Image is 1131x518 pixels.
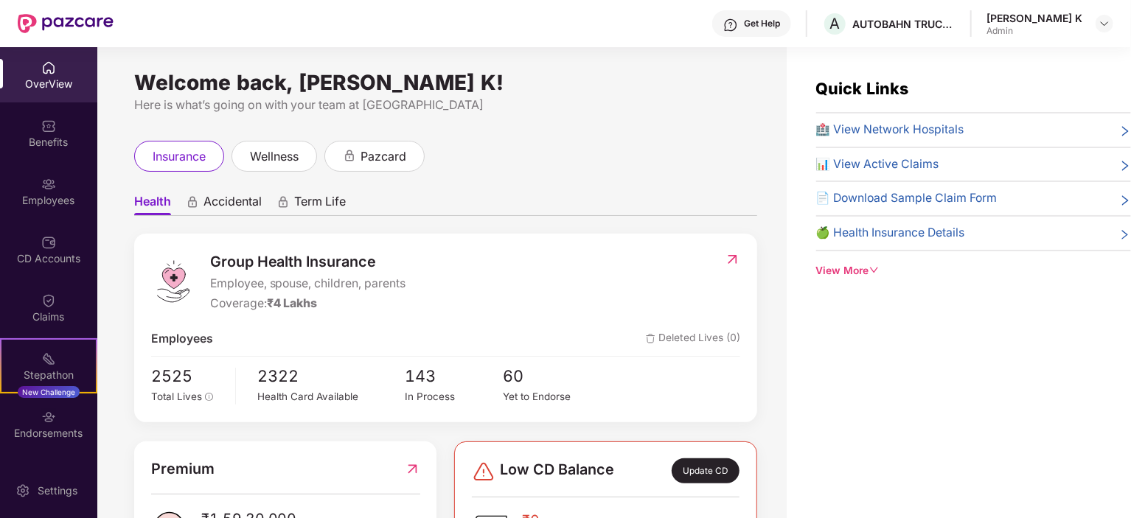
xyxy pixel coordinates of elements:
[258,364,406,389] span: 2322
[186,195,199,209] div: animation
[343,149,356,162] div: animation
[151,391,202,402] span: Total Lives
[361,147,406,166] span: pazcard
[852,17,956,31] div: AUTOBAHN TRUCKING
[869,265,880,276] span: down
[986,25,1082,37] div: Admin
[1119,124,1131,139] span: right
[646,334,655,343] img: deleteIcon
[816,263,1131,279] div: View More
[472,460,495,483] img: svg+xml;base64,PHN2ZyBpZD0iRGFuZ2VyLTMyeDMyIiB4bWxucz0iaHR0cDovL3d3dy53My5vcmcvMjAwMC9zdmciIHdpZH...
[41,351,56,366] img: svg+xml;base64,PHN2ZyB4bWxucz0iaHR0cDovL3d3dy53My5vcmcvMjAwMC9zdmciIHdpZHRoPSIyMSIgaGVpZ2h0PSIyMC...
[504,389,602,405] div: Yet to Endorse
[646,330,740,349] span: Deleted Lives (0)
[15,483,30,498] img: svg+xml;base64,PHN2ZyBpZD0iU2V0dGluZy0yMHgyMCIgeG1sbnM9Imh0dHA6Ly93d3cudzMub3JnLzIwMDAvc3ZnIiB3aW...
[41,177,56,192] img: svg+xml;base64,PHN2ZyBpZD0iRW1wbG95ZWVzIiB4bWxucz0iaHR0cDovL3d3dy53My5vcmcvMjAwMC9zdmciIHdpZHRoPS...
[816,155,939,174] span: 📊 View Active Claims
[210,275,406,293] span: Employee, spouse, children, parents
[151,330,213,349] span: Employees
[258,389,406,405] div: Health Card Available
[744,18,780,29] div: Get Help
[1119,227,1131,242] span: right
[41,235,56,250] img: svg+xml;base64,PHN2ZyBpZD0iQ0RfQWNjb3VudHMiIGRhdGEtbmFtZT0iQ0QgQWNjb3VudHMiIHhtbG5zPSJodHRwOi8vd3...
[1119,192,1131,208] span: right
[203,194,262,215] span: Accidental
[405,458,420,480] img: RedirectIcon
[405,364,503,389] span: 143
[276,195,290,209] div: animation
[504,364,602,389] span: 60
[816,121,964,139] span: 🏥 View Network Hospitals
[151,364,225,389] span: 2525
[41,410,56,424] img: svg+xml;base64,PHN2ZyBpZD0iRW5kb3JzZW1lbnRzIiB4bWxucz0iaHR0cDovL3d3dy53My5vcmcvMjAwMC9zdmciIHdpZH...
[816,79,909,98] span: Quick Links
[816,189,998,208] span: 📄 Download Sample Claim Form
[672,458,739,483] div: Update CD
[18,14,114,33] img: New Pazcare Logo
[1,368,96,382] div: Stepathon
[18,386,80,398] div: New Challenge
[986,11,1082,25] div: [PERSON_NAME] K
[405,389,503,405] div: In Process
[153,147,206,166] span: insurance
[830,15,841,32] span: A
[134,96,757,114] div: Here is what’s going on with your team at [GEOGRAPHIC_DATA]
[134,194,171,215] span: Health
[210,251,406,273] span: Group Health Insurance
[134,77,757,88] div: Welcome back, [PERSON_NAME] K!
[41,60,56,75] img: svg+xml;base64,PHN2ZyBpZD0iSG9tZSIgeG1sbnM9Imh0dHA6Ly93d3cudzMub3JnLzIwMDAvc3ZnIiB3aWR0aD0iMjAiIG...
[500,458,614,483] span: Low CD Balance
[816,224,965,242] span: 🍏 Health Insurance Details
[41,293,56,308] img: svg+xml;base64,PHN2ZyBpZD0iQ2xhaW0iIHhtbG5zPSJodHRwOi8vd3d3LnczLm9yZy8yMDAwL3N2ZyIgd2lkdGg9IjIwIi...
[151,458,215,480] span: Premium
[294,194,346,215] span: Term Life
[267,296,318,310] span: ₹4 Lakhs
[41,119,56,133] img: svg+xml;base64,PHN2ZyBpZD0iQmVuZWZpdHMiIHhtbG5zPSJodHRwOi8vd3d3LnczLm9yZy8yMDAwL3N2ZyIgd2lkdGg9Ij...
[151,259,195,304] img: logo
[725,252,740,267] img: RedirectIcon
[250,147,299,166] span: wellness
[210,295,406,313] div: Coverage:
[1099,18,1110,29] img: svg+xml;base64,PHN2ZyBpZD0iRHJvcGRvd24tMzJ4MzIiIHhtbG5zPSJodHRwOi8vd3d3LnczLm9yZy8yMDAwL3N2ZyIgd2...
[33,483,82,498] div: Settings
[723,18,738,32] img: svg+xml;base64,PHN2ZyBpZD0iSGVscC0zMngzMiIgeG1sbnM9Imh0dHA6Ly93d3cudzMub3JnLzIwMDAvc3ZnIiB3aWR0aD...
[1119,158,1131,174] span: right
[205,393,214,402] span: info-circle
